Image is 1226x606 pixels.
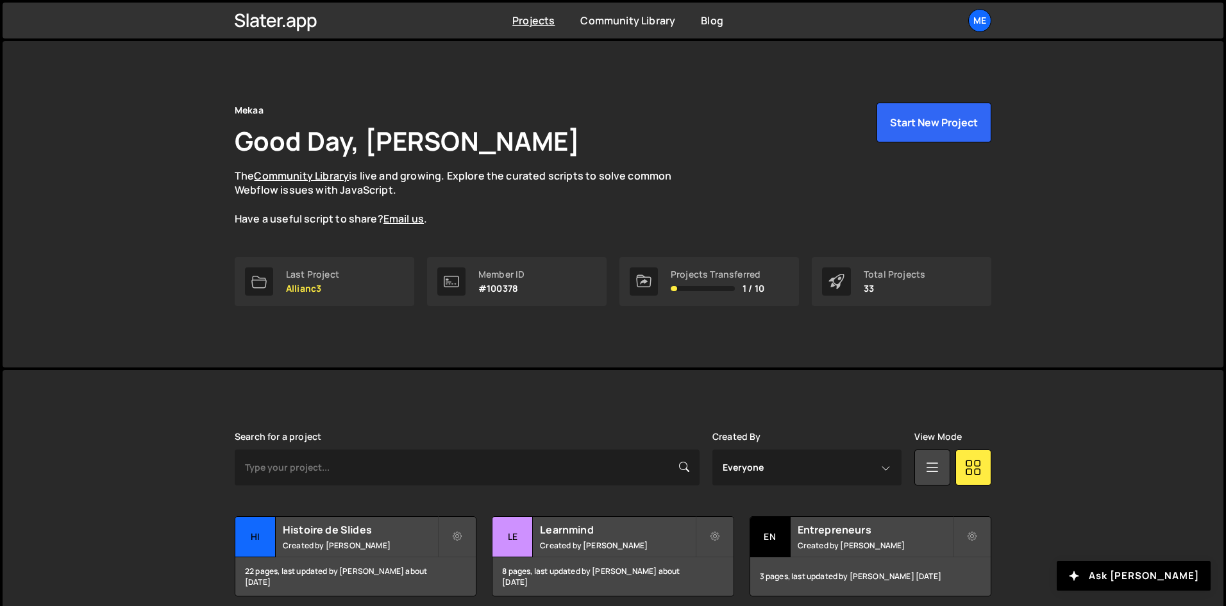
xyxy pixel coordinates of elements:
[1057,561,1211,591] button: Ask [PERSON_NAME]
[235,517,276,557] div: Hi
[235,257,414,306] a: Last Project Allianc3
[968,9,991,32] a: Me
[286,269,339,280] div: Last Project
[877,103,991,142] button: Start New Project
[671,269,764,280] div: Projects Transferred
[492,516,734,596] a: Le Learnmind Created by [PERSON_NAME] 8 pages, last updated by [PERSON_NAME] about [DATE]
[286,283,339,294] p: Allianc3
[798,523,952,537] h2: Entrepreneurs
[580,13,675,28] a: Community Library
[235,432,321,442] label: Search for a project
[750,516,991,596] a: En Entrepreneurs Created by [PERSON_NAME] 3 pages, last updated by [PERSON_NAME] [DATE]
[235,103,264,118] div: Mekaa
[864,283,925,294] p: 33
[701,13,723,28] a: Blog
[235,516,476,596] a: Hi Histoire de Slides Created by [PERSON_NAME] 22 pages, last updated by [PERSON_NAME] about [DATE]
[540,540,694,551] small: Created by [PERSON_NAME]
[743,283,764,294] span: 1 / 10
[750,557,991,596] div: 3 pages, last updated by [PERSON_NAME] [DATE]
[478,283,525,294] p: #100378
[254,169,349,183] a: Community Library
[235,123,580,158] h1: Good Day, [PERSON_NAME]
[235,169,696,226] p: The is live and growing. Explore the curated scripts to solve common Webflow issues with JavaScri...
[492,557,733,596] div: 8 pages, last updated by [PERSON_NAME] about [DATE]
[478,269,525,280] div: Member ID
[914,432,962,442] label: View Mode
[798,540,952,551] small: Created by [PERSON_NAME]
[712,432,761,442] label: Created By
[864,269,925,280] div: Total Projects
[512,13,555,28] a: Projects
[235,450,700,485] input: Type your project...
[492,517,533,557] div: Le
[235,557,476,596] div: 22 pages, last updated by [PERSON_NAME] about [DATE]
[383,212,424,226] a: Email us
[283,540,437,551] small: Created by [PERSON_NAME]
[283,523,437,537] h2: Histoire de Slides
[750,517,791,557] div: En
[540,523,694,537] h2: Learnmind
